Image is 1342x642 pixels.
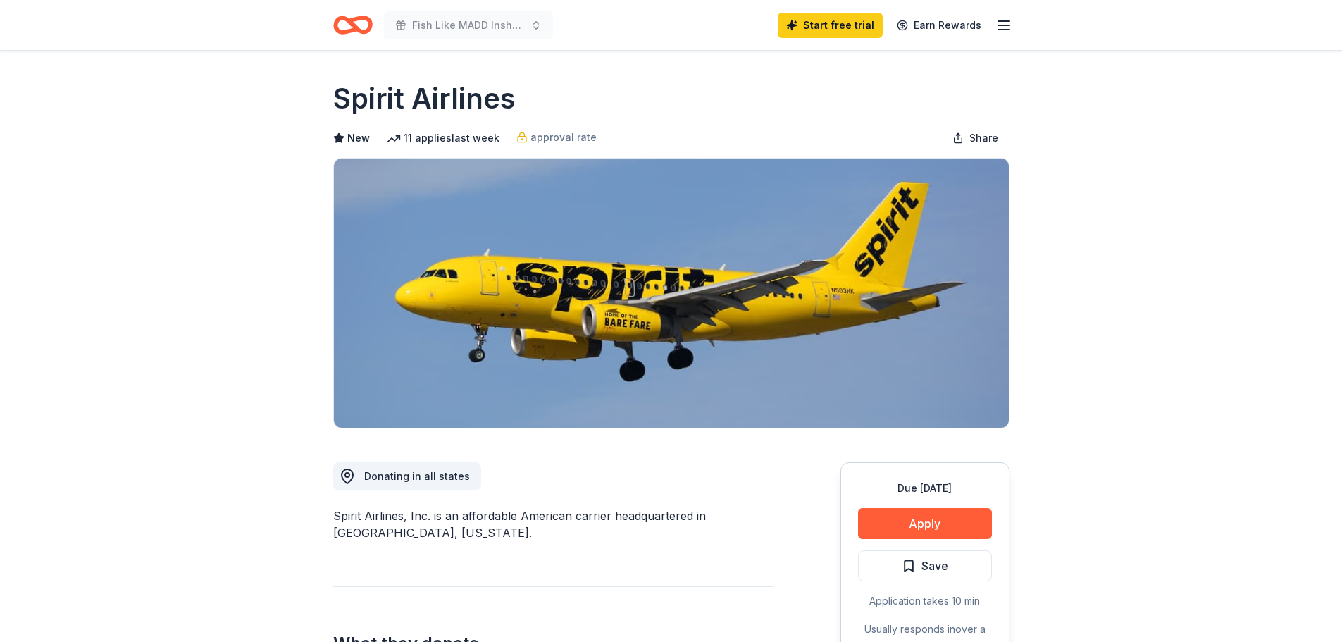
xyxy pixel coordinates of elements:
[334,159,1009,428] img: Image for Spirit Airlines
[941,124,1009,152] button: Share
[387,130,499,147] div: 11 applies last week
[333,79,516,118] h1: Spirit Airlines
[333,8,373,42] a: Home
[778,13,883,38] a: Start free trial
[969,130,998,147] span: Share
[858,480,992,497] div: Due [DATE]
[412,17,525,34] span: Fish Like MADD Inshore Fishing Tournament
[888,13,990,38] a: Earn Rewards
[858,593,992,610] div: Application takes 10 min
[384,11,553,39] button: Fish Like MADD Inshore Fishing Tournament
[516,129,597,146] a: approval rate
[921,557,948,575] span: Save
[333,507,773,541] div: Spirit Airlines, Inc. is an affordable American carrier headquartered in [GEOGRAPHIC_DATA], [US_S...
[347,130,370,147] span: New
[858,550,992,581] button: Save
[364,470,470,482] span: Donating in all states
[530,129,597,146] span: approval rate
[858,508,992,539] button: Apply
